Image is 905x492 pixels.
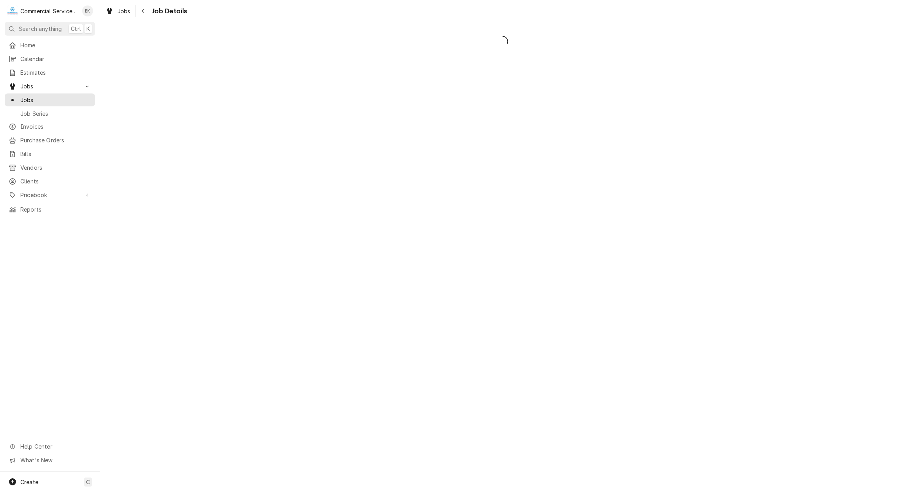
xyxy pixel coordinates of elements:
span: Jobs [20,96,91,104]
div: C [7,5,18,16]
span: Estimates [20,68,91,77]
a: Estimates [5,66,95,79]
span: Vendors [20,163,91,172]
a: Invoices [5,120,95,133]
span: Invoices [20,122,91,131]
span: Job Details [150,6,187,16]
a: Calendar [5,52,95,65]
span: What's New [20,456,90,464]
span: Ctrl [71,25,81,33]
div: BK [82,5,93,16]
a: Vendors [5,161,95,174]
span: Calendar [20,55,91,63]
a: Jobs [5,93,95,106]
a: Go to Help Center [5,440,95,453]
a: Go to Pricebook [5,189,95,201]
span: Clients [20,177,91,185]
span: Jobs [20,82,79,90]
span: Loading... [100,33,905,50]
a: Go to What's New [5,454,95,467]
a: Clients [5,175,95,188]
span: Search anything [19,25,62,33]
span: Job Series [20,110,91,118]
span: C [86,478,90,486]
span: Pricebook [20,191,79,199]
div: Commercial Service Co. [20,7,78,15]
a: Jobs [102,5,134,18]
a: Home [5,39,95,52]
a: Bills [5,147,95,160]
span: K [86,25,90,33]
span: Reports [20,205,91,214]
span: Help Center [20,442,90,451]
div: Brian Key's Avatar [82,5,93,16]
a: Job Series [5,107,95,120]
span: Create [20,479,38,485]
span: Jobs [117,7,131,15]
a: Purchase Orders [5,134,95,147]
span: Home [20,41,91,49]
div: Commercial Service Co.'s Avatar [7,5,18,16]
span: Purchase Orders [20,136,91,144]
a: Go to Jobs [5,80,95,93]
button: Navigate back [137,5,150,17]
span: Bills [20,150,91,158]
button: Search anythingCtrlK [5,22,95,36]
a: Reports [5,203,95,216]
